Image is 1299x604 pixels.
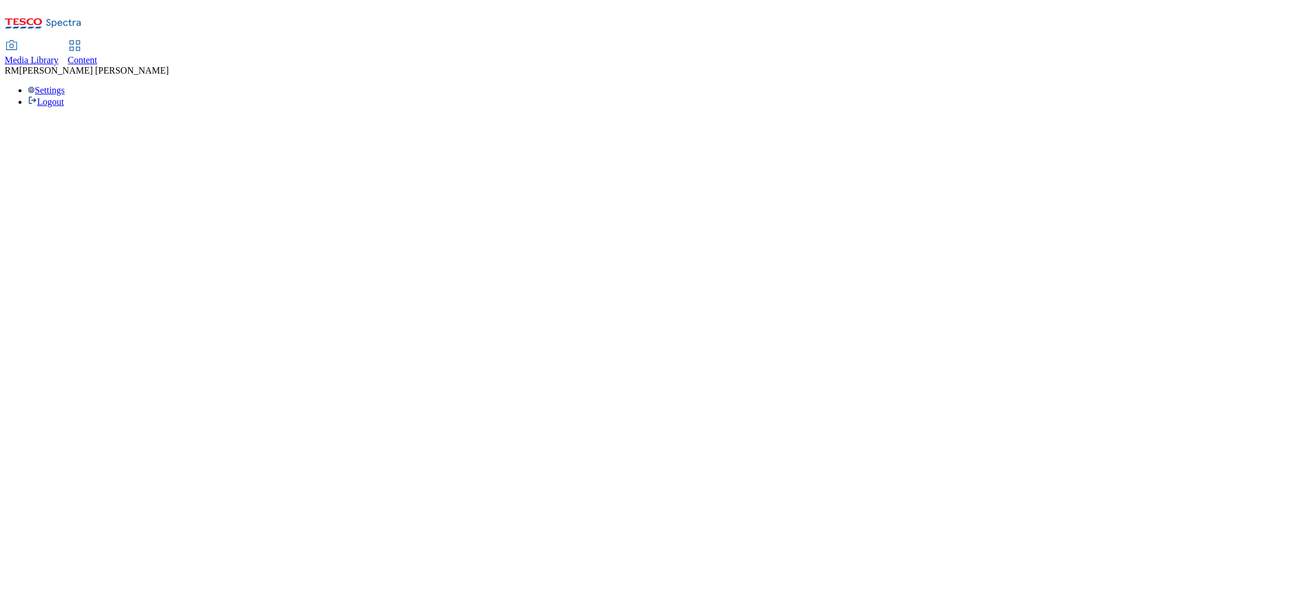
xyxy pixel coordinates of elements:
span: Media Library [5,55,59,65]
span: Content [68,55,97,65]
a: Media Library [5,41,59,66]
span: RM [5,66,19,75]
a: Content [68,41,97,66]
a: Settings [28,85,65,95]
span: [PERSON_NAME] [PERSON_NAME] [19,66,169,75]
a: Logout [28,97,64,107]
